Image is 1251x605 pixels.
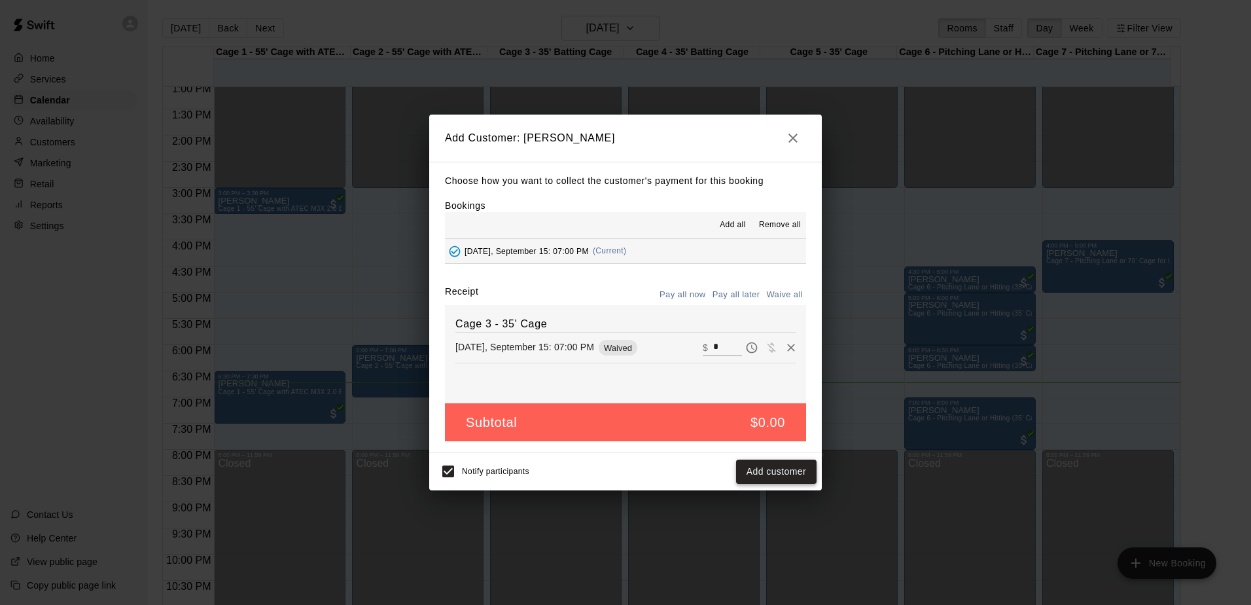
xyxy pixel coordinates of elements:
[445,285,478,305] label: Receipt
[656,285,709,305] button: Pay all now
[465,246,589,255] span: [DATE], September 15: 07:00 PM
[466,414,517,431] h5: Subtotal
[599,343,637,353] span: Waived
[736,460,817,484] button: Add customer
[754,215,806,236] button: Remove all
[762,341,781,352] span: Waive payment
[742,341,762,352] span: Pay later
[759,219,801,232] span: Remove all
[712,215,754,236] button: Add all
[445,200,485,211] label: Bookings
[781,338,801,357] button: Remove
[455,340,594,354] p: [DATE], September 15: 07:00 PM
[703,341,708,354] p: $
[445,173,806,189] p: Choose how you want to collect the customer's payment for this booking
[445,242,465,261] button: Added - Collect Payment
[720,219,746,232] span: Add all
[429,115,822,162] h2: Add Customer: [PERSON_NAME]
[593,246,627,255] span: (Current)
[445,239,806,263] button: Added - Collect Payment[DATE], September 15: 07:00 PM(Current)
[462,467,529,477] span: Notify participants
[455,316,796,333] h6: Cage 3 - 35' Cage
[750,414,785,431] h5: $0.00
[709,285,764,305] button: Pay all later
[763,285,806,305] button: Waive all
